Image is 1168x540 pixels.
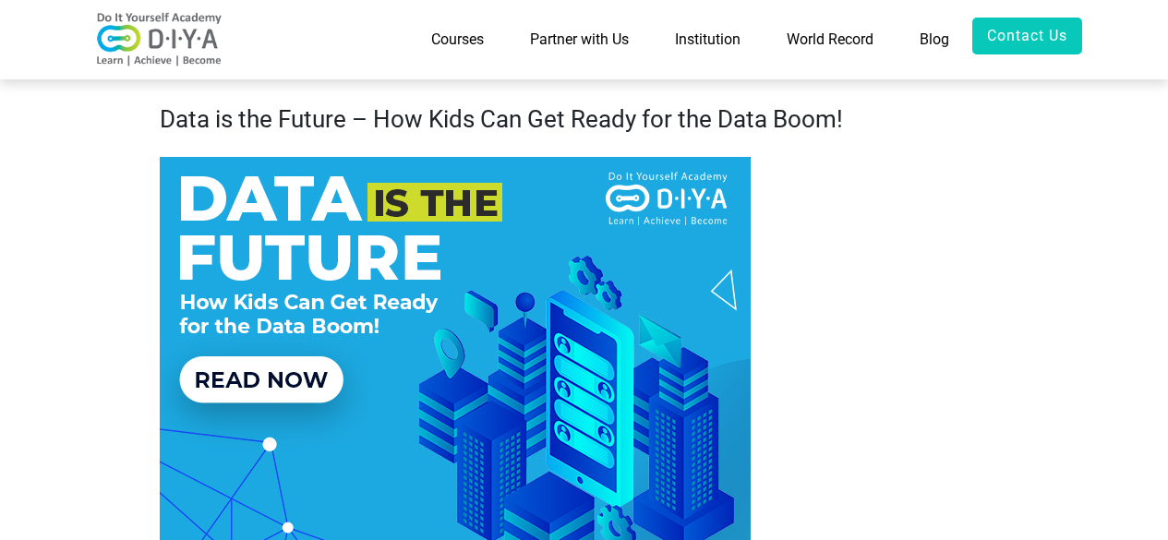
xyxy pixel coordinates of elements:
a: Blog [897,18,972,62]
a: Institution [652,18,764,62]
a: Partner with Us [507,18,652,62]
a: Contact Us [972,18,1082,54]
a: World Record [764,18,897,62]
a: Courses [408,18,507,62]
strong: Data is the Future – How Kids Can Get Ready for the Data Boom! [160,105,843,133]
img: logo-v2.png [86,12,234,67]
